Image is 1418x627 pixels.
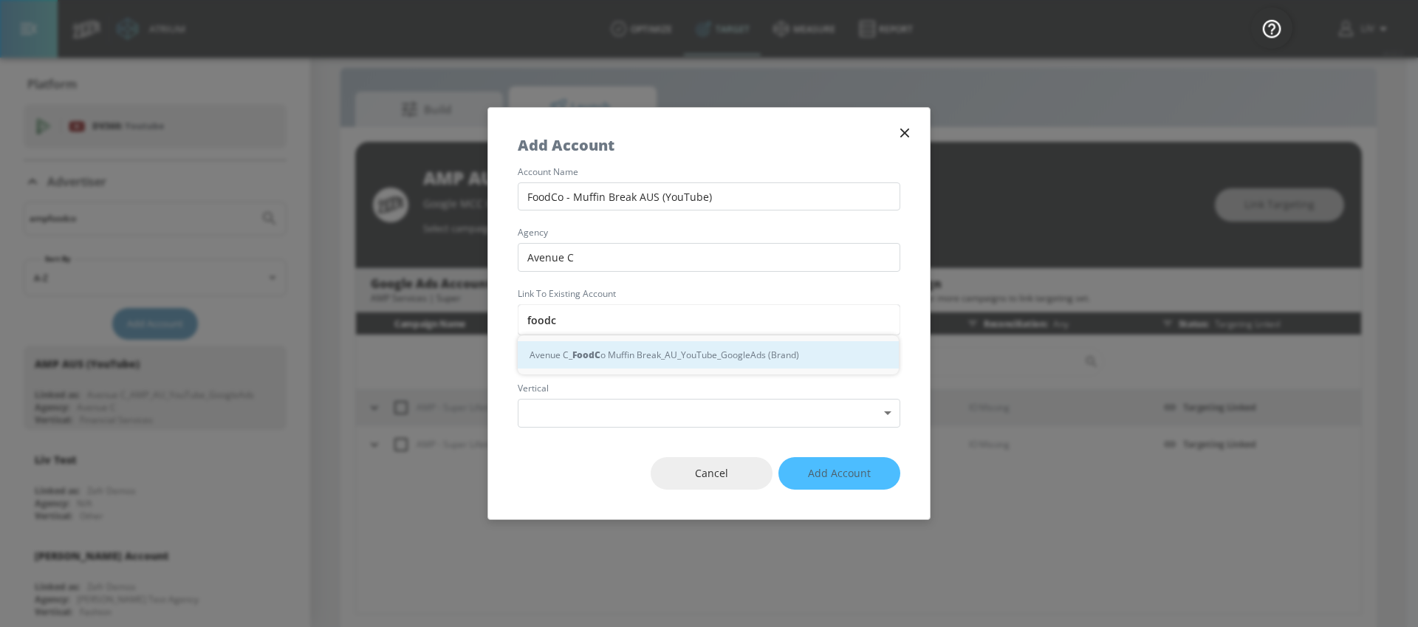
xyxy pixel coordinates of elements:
[518,289,900,298] label: Link to Existing Account
[518,243,900,272] input: Enter agency name
[518,168,900,177] label: account name
[518,228,900,237] label: agency
[651,457,773,490] button: Cancel
[518,384,900,393] label: vertical
[680,465,743,483] span: Cancel
[572,347,600,363] strong: FoodC
[518,304,900,335] input: Enter account name
[518,341,899,369] div: Avenue C_ o Muffin Break_AU_YouTube_GoogleAds (Brand)
[518,137,614,153] h5: Add Account
[518,399,900,428] div: ​
[518,182,900,211] input: Enter account name
[1251,7,1292,49] button: Open Resource Center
